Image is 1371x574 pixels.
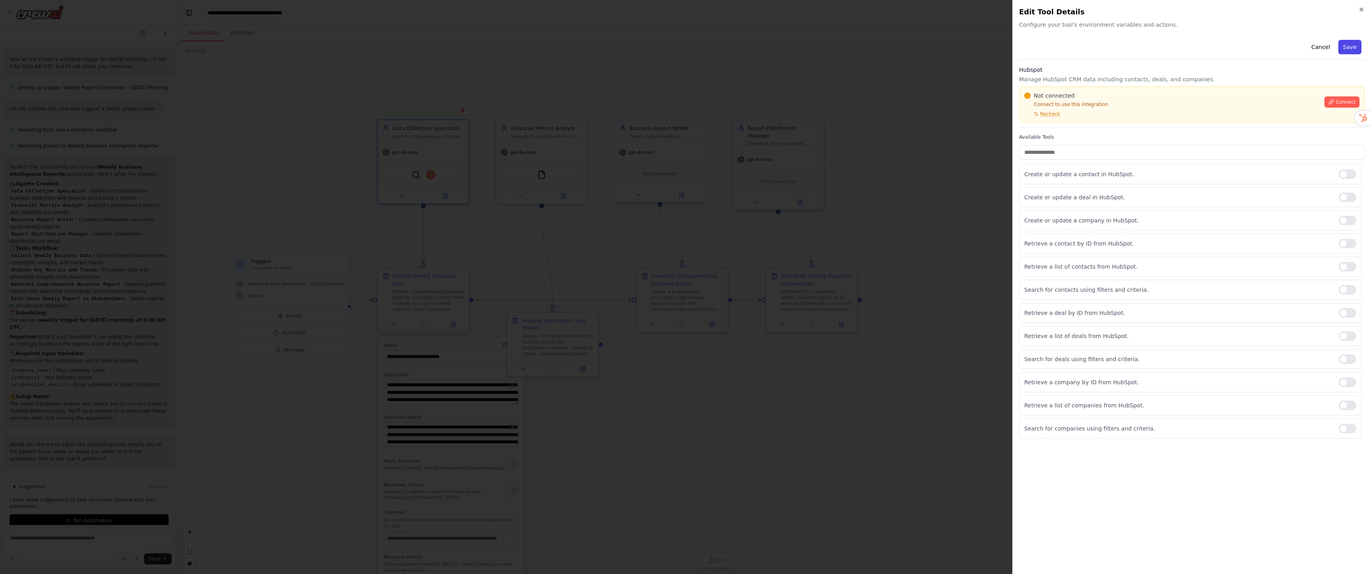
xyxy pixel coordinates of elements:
span: Not connected [1034,92,1074,100]
span: Configure your tool's environment variables and actions. [1019,21,1365,29]
p: Retrieve a list of companies from HubSpot. [1024,401,1332,409]
p: Create or update a deal in HubSpot. [1024,193,1332,201]
p: Retrieve a list of deals from HubSpot. [1024,332,1332,340]
h2: Edit Tool Details [1019,6,1365,18]
span: Recheck [1040,111,1060,117]
p: Manage HubSpot CRM data including contacts, deals, and companies. [1019,75,1365,83]
p: Search for deals using filters and criteria. [1024,355,1332,363]
button: Cancel [1306,40,1335,54]
p: Retrieve a deal by ID from HubSpot. [1024,309,1332,317]
button: Save [1338,40,1361,54]
span: Connect [1336,99,1355,105]
p: Create or update a company in HubSpot. [1024,216,1332,224]
button: Recheck [1024,111,1060,117]
h3: Hubspot [1019,66,1365,74]
label: Available Tools [1019,134,1365,140]
p: Search for contacts using filters and criteria. [1024,286,1332,294]
p: Create or update a contact in HubSpot. [1024,170,1332,178]
p: Connect to use this integration [1024,101,1320,108]
button: Connect [1324,96,1359,108]
p: Search for companies using filters and criteria. [1024,425,1332,432]
p: Retrieve a company by ID from HubSpot. [1024,378,1332,386]
p: Retrieve a list of contacts from HubSpot. [1024,263,1332,271]
p: Retrieve a contact by ID from HubSpot. [1024,240,1332,248]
